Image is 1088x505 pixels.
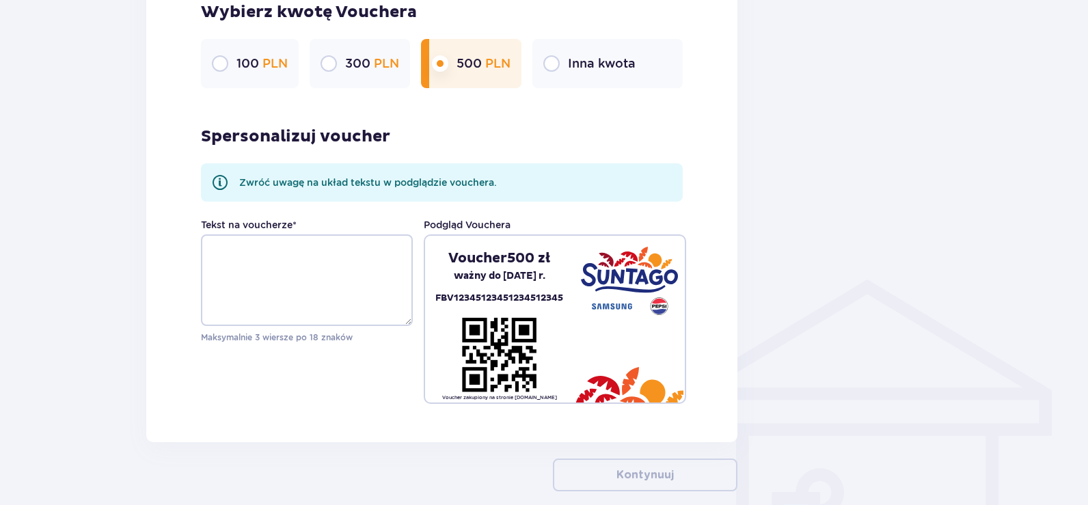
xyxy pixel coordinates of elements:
span: PLN [485,56,511,70]
p: Voucher 500 zł [448,249,550,267]
span: PLN [374,56,399,70]
p: Zwróć uwagę na układ tekstu w podglądzie vouchera. [239,176,497,189]
p: FBV12345123451234512345 [435,290,563,306]
span: PLN [262,56,288,70]
p: Spersonalizuj voucher [201,126,390,147]
img: Suntago - Samsung - Pepsi [581,247,678,315]
p: Wybierz kwotę Vouchera [201,2,683,23]
p: Inna kwota [568,55,636,72]
p: Kontynuuj [616,467,674,482]
p: 100 [236,55,288,72]
button: Kontynuuj [553,459,737,491]
p: 500 [457,55,511,72]
p: Voucher zakupiony na stronie [DOMAIN_NAME] [442,394,557,401]
p: Podgląd Vouchera [424,218,511,232]
p: Maksymalnie 3 wiersze po 18 znaków [201,331,413,344]
p: 300 [345,55,399,72]
label: Tekst na voucherze * [201,218,297,232]
p: ważny do [DATE] r. [454,267,545,285]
